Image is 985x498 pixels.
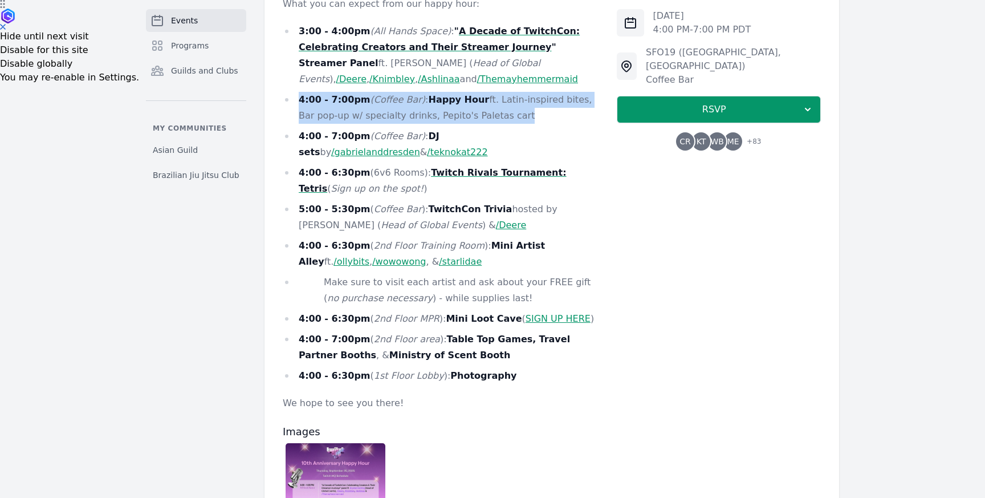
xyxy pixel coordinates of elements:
a: /Knimbley [369,74,415,84]
em: Sign up on the spot! [331,183,424,194]
strong: Mini Loot Cave [446,313,522,324]
p: We hope to see you there! [283,395,599,411]
a: /Ashlinaa [418,74,459,84]
strong: 4:00 - 7:00pm [299,334,371,345]
strong: 4:00 - 6:30pm [299,313,371,324]
span: Brazilian Jiu Jitsu Club [153,169,239,181]
em: Coffee Bar [374,204,422,214]
span: RSVP [626,103,802,116]
li: : by & [283,128,599,160]
h3: Images [283,425,599,439]
strong: 4:00 - 6:30pm [299,240,371,251]
a: Twitch Rivals Tournament: Tetris [299,167,567,194]
p: [DATE] [653,9,751,23]
strong: 4:00 - 6:30pm [299,167,371,178]
nav: Sidebar [146,9,246,185]
strong: Photography [450,370,516,381]
em: (All Hands Space) [371,26,451,37]
em: (Coffee Bar) [371,94,426,105]
span: CR [679,137,691,145]
a: /Deere [496,220,526,230]
li: ( ): [283,368,599,384]
em: 1st Floor Lobby [374,370,444,381]
li: ( ): ( ) [283,311,599,327]
em: (Coffee Bar) [371,131,426,141]
li: (6v6 Rooms): ( ) [283,165,599,197]
p: 4:00 PM - 7:00 PM PDT [653,23,751,37]
strong: Table Top Games, [447,334,536,345]
a: /wowowong [372,256,426,267]
a: SIGN UP HERE [526,313,591,324]
p: My communities [146,124,246,133]
a: /Deere [336,74,367,84]
strong: Ministry of Scent Booth [389,350,511,361]
li: ( ): ft. , , & [283,238,599,270]
a: Events [146,9,246,32]
span: Programs [171,40,209,51]
span: ME [727,137,739,145]
span: Events [171,15,198,26]
button: RSVP [617,96,821,123]
em: 2nd Floor MPR [374,313,439,324]
strong: 4:00 - 6:30pm [299,370,371,381]
strong: 4:00 - 7:00pm [299,94,371,105]
span: Asian Guild [153,144,198,156]
strong: 4:00 - 7:00pm [299,131,371,141]
span: WB [710,137,723,145]
a: Programs [146,34,246,57]
a: /gabrielanddresden [331,147,420,157]
li: Make sure to visit each artist and ask about your FREE gift ( ) - while supplies last! [283,274,599,306]
strong: 5:00 - 5:30pm [299,204,371,214]
a: /starlidae [439,256,482,267]
span: Guilds and Clubs [171,65,238,76]
li: : ft. Latin-inspired bites, Bar pop-up w/ specialty drinks, Pepito's Paletas cart [283,92,599,124]
em: 2nd Floor Training Room [374,240,485,251]
li: ( ): , & [283,331,599,363]
strong: TwitchCon Trivia [429,204,512,214]
a: Brazilian Jiu Jitsu Club [146,165,246,185]
a: Guilds and Clubs [146,59,246,82]
li: : ft. [PERSON_NAME] ( ), , , and [283,23,599,87]
a: Asian Guild [146,140,246,160]
span: KT [697,137,706,145]
div: SFO19 ([GEOGRAPHIC_DATA], [GEOGRAPHIC_DATA]) [646,46,821,73]
a: /Themayhemmermaid [477,74,578,84]
a: /teknokat222 [427,147,487,157]
span: + 83 [740,135,761,151]
strong: Streamer Panel [299,58,378,68]
strong: Happy Hour [429,94,490,105]
a: /ollybits [333,256,369,267]
strong: " [454,26,459,37]
strong: " [551,42,556,52]
em: Head of Global Events [381,220,482,230]
em: no purchase necessary [327,293,433,303]
li: ( ): hosted by [PERSON_NAME] ( ) & [283,201,599,233]
em: 2nd Floor area [374,334,440,345]
strong: 3:00 - 4:00pm [299,26,371,37]
div: Coffee Bar [646,73,821,87]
